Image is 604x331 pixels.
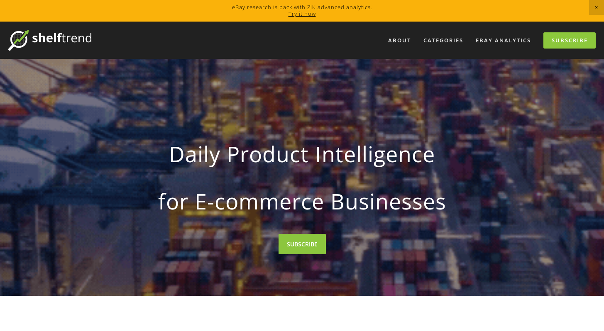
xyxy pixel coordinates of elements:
[289,10,316,17] a: Try it now
[279,234,326,254] a: SUBSCRIBE
[117,134,487,173] strong: Daily Product Intelligence
[418,34,469,47] div: Categories
[117,182,487,221] strong: for E-commerce Businesses
[8,30,91,51] img: ShelfTrend
[470,34,536,47] a: eBay Analytics
[543,32,596,49] a: Subscribe
[383,34,416,47] a: About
